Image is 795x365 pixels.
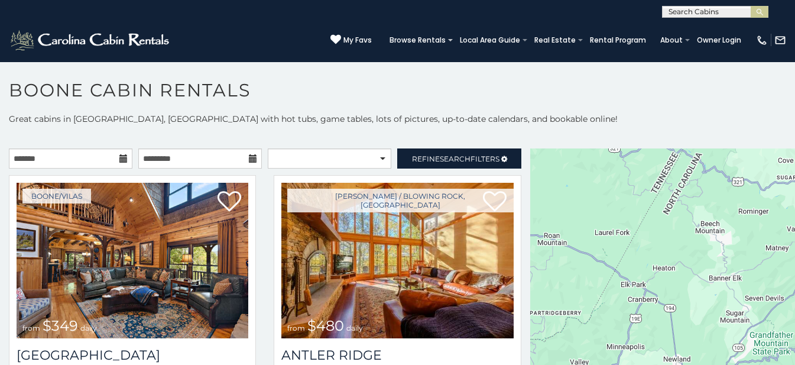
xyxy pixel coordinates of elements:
a: Browse Rentals [384,32,452,49]
a: Rental Program [584,32,652,49]
span: Search [440,154,470,163]
a: About [654,32,689,49]
img: White-1-2.png [9,28,173,52]
img: mail-regular-white.png [774,34,786,46]
a: from $480 daily [281,183,513,338]
img: phone-regular-white.png [756,34,768,46]
span: daily [346,324,363,332]
span: daily [80,324,97,332]
h3: Diamond Creek Lodge [17,347,248,363]
a: Boone/Vilas [22,189,91,204]
span: from [22,324,40,332]
a: Local Area Guide [454,32,526,49]
img: 1714397585_thumbnail.jpeg [281,183,513,338]
a: [PERSON_NAME] / Blowing Rock, [GEOGRAPHIC_DATA] [287,189,513,212]
a: Antler Ridge [281,347,513,363]
span: from [287,324,305,332]
span: My Favs [343,35,372,46]
img: 1714398500_thumbnail.jpeg [17,183,248,338]
a: from $349 daily [17,183,248,338]
span: $349 [43,317,78,334]
a: Real Estate [528,32,582,49]
a: [GEOGRAPHIC_DATA] [17,347,248,363]
span: Refine Filters [412,154,499,163]
a: My Favs [330,34,372,46]
a: Owner Login [691,32,747,49]
span: $480 [307,317,344,334]
a: RefineSearchFilters [397,148,521,169]
a: Add to favorites [218,190,241,215]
